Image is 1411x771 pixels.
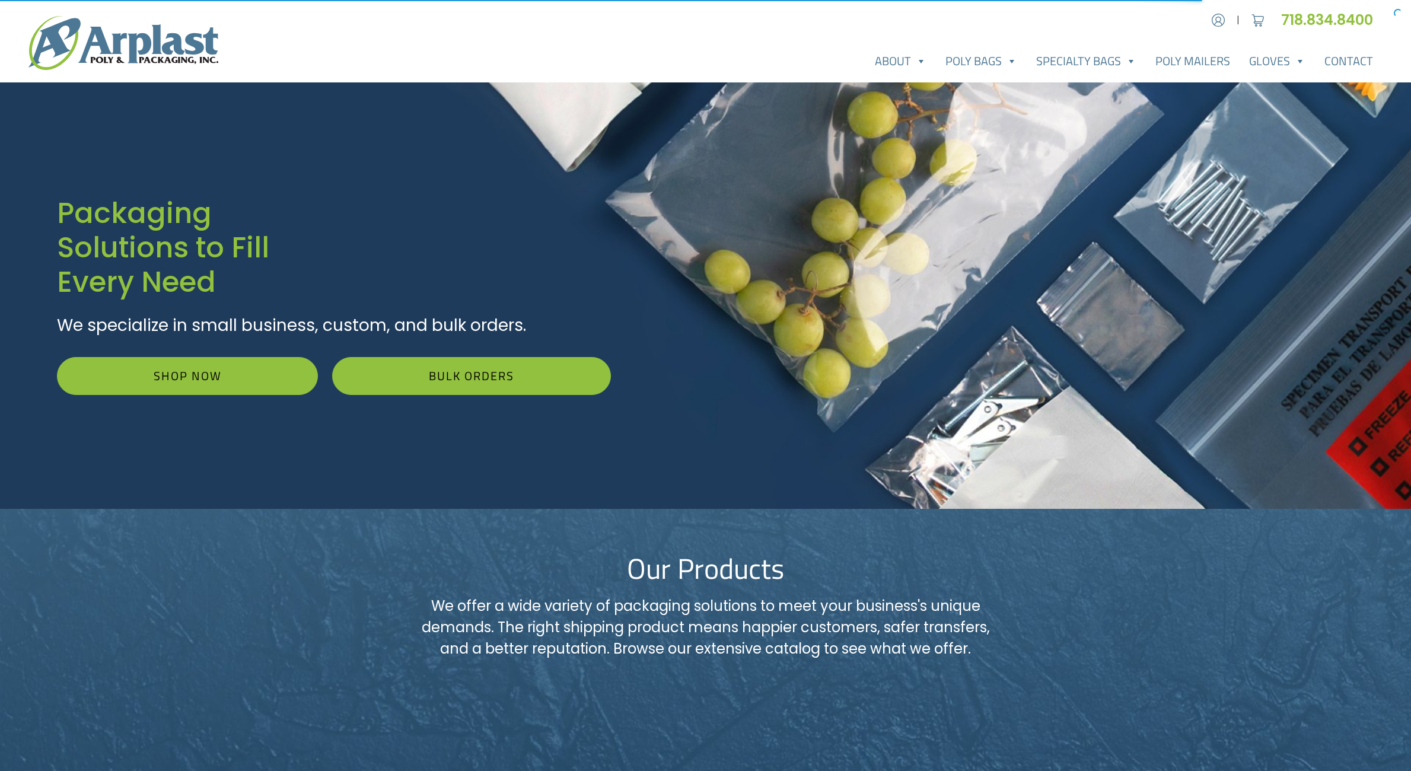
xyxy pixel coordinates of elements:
[57,313,611,338] p: We specialize in small business, custom, and bulk orders.
[1146,49,1240,73] a: Poly Mailers
[1281,10,1383,30] a: 718.834.8400
[1027,49,1146,73] a: Specialty Bags
[321,552,1090,586] h2: Our Products
[332,357,610,395] a: Bulk Orders
[1237,13,1240,27] span: |
[418,595,994,660] p: We offer a wide variety of packaging solutions to meet your business's unique demands. The right ...
[936,49,1027,73] a: Poly Bags
[28,16,218,70] img: logo
[1315,49,1383,73] a: Contact
[1240,49,1315,73] a: Gloves
[57,357,318,395] a: Shop Now
[57,196,611,299] h1: Packaging Solutions to Fill Every Need
[865,49,936,73] a: About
